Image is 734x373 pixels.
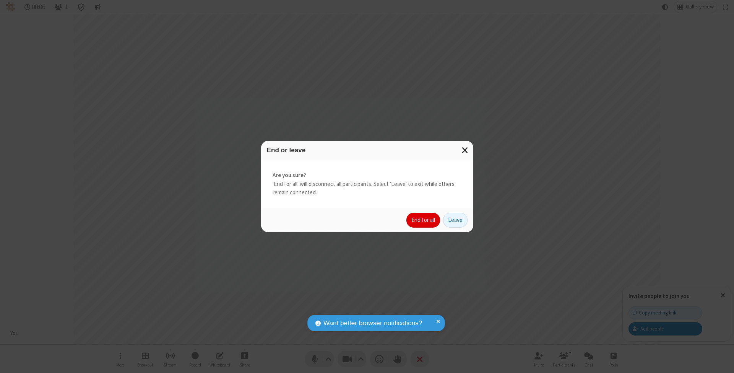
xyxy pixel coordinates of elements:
strong: Are you sure? [273,171,462,180]
button: Leave [443,213,468,228]
span: Want better browser notifications? [323,318,422,328]
h3: End or leave [267,147,468,154]
div: 'End for all' will disconnect all participants. Select 'Leave' to exit while others remain connec... [261,160,473,208]
button: End for all [406,213,440,228]
button: Close modal [457,141,473,160]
